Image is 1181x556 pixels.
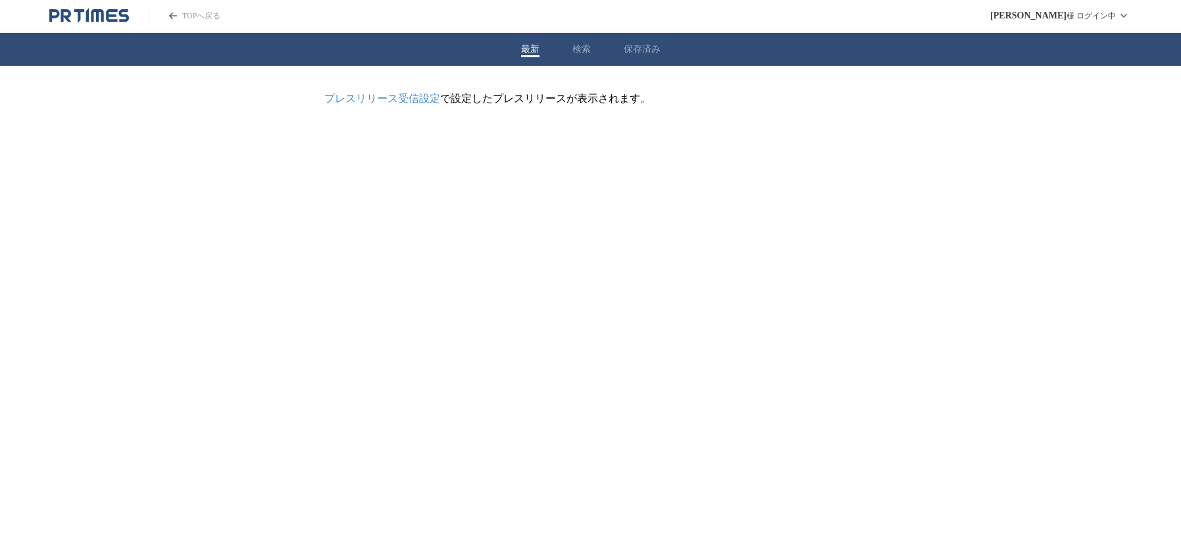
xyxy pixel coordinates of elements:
a: PR TIMESのトップページはこちら [149,11,220,22]
p: で設定したプレスリリースが表示されます。 [324,92,857,106]
button: 保存済み [624,43,661,55]
span: [PERSON_NAME] [990,11,1067,21]
button: 最新 [521,43,540,55]
a: プレスリリース受信設定 [324,93,440,104]
a: PR TIMESのトップページはこちら [49,8,129,24]
button: 検索 [572,43,591,55]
